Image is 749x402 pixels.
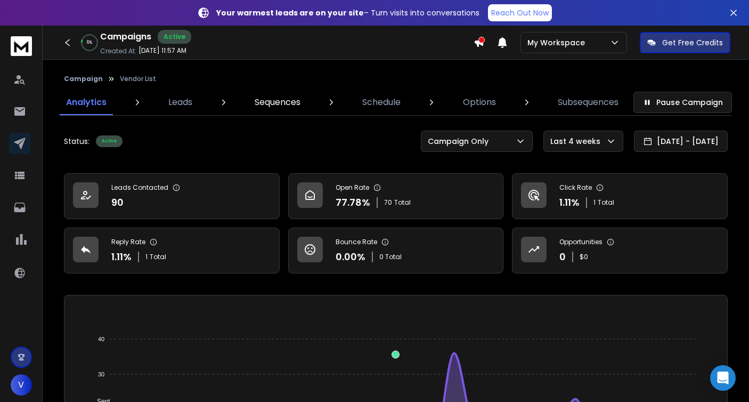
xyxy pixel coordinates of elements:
p: Bounce Rate [336,238,377,246]
p: Leads Contacted [111,183,168,192]
tspan: 30 [98,371,104,377]
p: Click Rate [559,183,592,192]
p: Status: [64,136,89,147]
p: Leads [168,96,192,109]
p: Open Rate [336,183,369,192]
p: Subsequences [558,96,618,109]
button: V [11,374,32,396]
a: Reply Rate1.11%1Total [64,228,280,274]
div: Open Intercom Messenger [710,365,736,391]
a: Schedule [356,90,407,115]
a: Reach Out Now [488,4,552,21]
p: – Turn visits into conversations [216,7,479,18]
p: 0 Total [379,253,402,261]
span: 1 [593,198,596,207]
p: 0 [559,250,566,264]
p: Reply Rate [111,238,145,246]
p: 1.11 % [559,195,580,210]
a: Options [457,90,502,115]
p: Last 4 weeks [550,136,605,147]
p: [DATE] 11:57 AM [139,46,186,55]
p: Opportunities [559,238,603,246]
p: 6 % [87,39,92,46]
span: Total [598,198,614,207]
a: Opportunities0$0 [512,228,728,274]
p: Analytics [66,96,107,109]
p: 90 [111,195,124,210]
p: Created At: [100,47,136,55]
img: logo [11,36,32,56]
a: Bounce Rate0.00%0 Total [288,228,504,274]
div: Active [158,30,191,44]
button: [DATE] - [DATE] [634,131,728,152]
h1: Campaigns [100,30,151,43]
p: $ 0 [580,253,588,261]
a: Subsequences [551,90,625,115]
p: Get Free Credits [662,37,723,48]
p: Options [463,96,496,109]
span: Total [150,253,166,261]
button: Campaign [64,75,103,83]
tspan: 40 [98,336,104,342]
a: Analytics [60,90,113,115]
a: Leads Contacted90 [64,173,280,219]
span: 1 [145,253,148,261]
button: Pause Campaign [633,92,732,113]
a: Open Rate77.78%70Total [288,173,504,219]
p: Sequences [255,96,300,109]
p: 1.11 % [111,250,132,264]
p: 77.78 % [336,195,370,210]
p: 0.00 % [336,250,365,264]
button: Get Free Credits [640,32,730,53]
p: Reach Out Now [491,7,549,18]
a: Sequences [248,90,307,115]
div: Active [96,135,123,147]
strong: Your warmest leads are on your site [216,7,364,18]
p: My Workspace [527,37,589,48]
p: Vendor List [120,75,156,83]
a: Click Rate1.11%1Total [512,173,728,219]
a: Leads [162,90,199,115]
span: 70 [384,198,392,207]
p: Schedule [362,96,401,109]
p: Campaign Only [428,136,493,147]
span: Total [394,198,411,207]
